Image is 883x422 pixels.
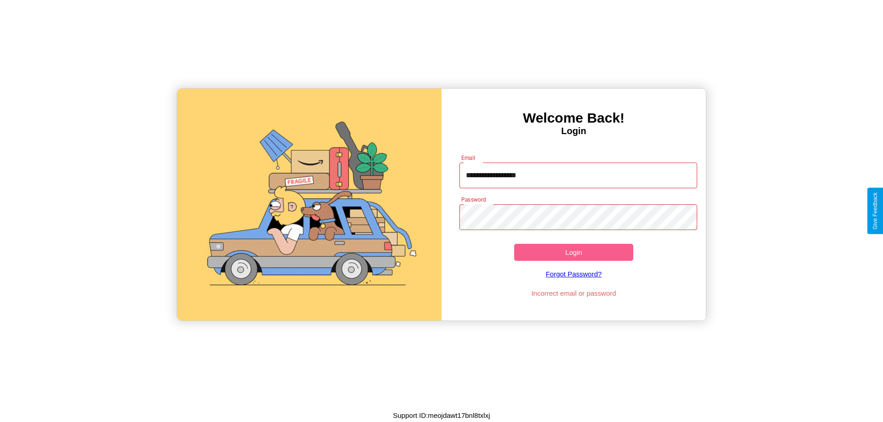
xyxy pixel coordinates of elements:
[461,154,476,162] label: Email
[455,261,693,287] a: Forgot Password?
[393,409,490,422] p: Support ID: meojdawt17bnl8txlxj
[455,287,693,299] p: Incorrect email or password
[441,110,706,126] h3: Welcome Back!
[177,89,441,321] img: gif
[872,192,878,230] div: Give Feedback
[461,196,486,203] label: Password
[514,244,633,261] button: Login
[441,126,706,136] h4: Login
